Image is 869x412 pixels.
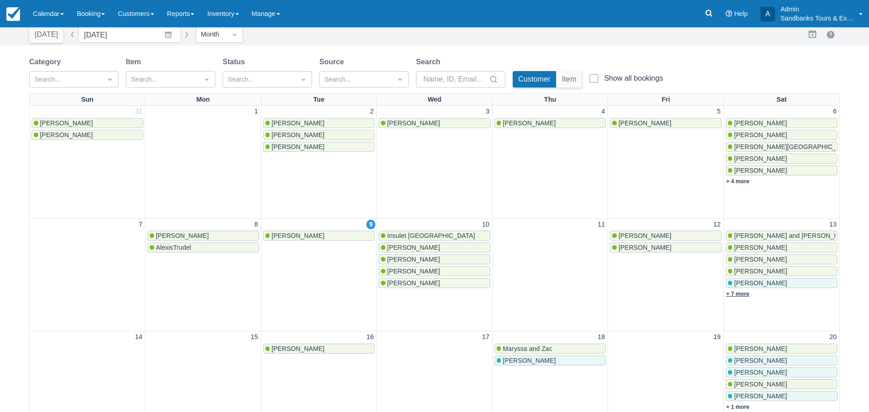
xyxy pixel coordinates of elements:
[726,291,749,297] a: + 7 more
[133,332,144,342] a: 14
[379,278,490,288] a: [PERSON_NAME]
[494,118,606,128] a: [PERSON_NAME]
[29,26,63,43] button: [DATE]
[734,232,854,239] span: [PERSON_NAME] and [PERSON_NAME]
[726,391,838,401] a: [PERSON_NAME]
[715,107,723,117] a: 5
[660,94,671,106] a: Fri
[726,178,749,185] a: + 4 more
[312,94,327,106] a: Tue
[299,75,308,84] span: Dropdown icon
[734,119,787,127] span: [PERSON_NAME]
[726,165,838,175] a: [PERSON_NAME]
[480,220,491,230] a: 10
[827,332,838,342] a: 20
[726,404,749,410] a: + 1 more
[271,143,324,150] span: [PERSON_NAME]
[734,279,787,287] span: [PERSON_NAME]
[379,118,490,128] a: [PERSON_NAME]
[263,118,375,128] a: [PERSON_NAME]
[503,357,556,364] span: [PERSON_NAME]
[726,278,838,288] a: [PERSON_NAME]
[31,130,143,140] a: [PERSON_NAME]
[599,107,607,117] a: 4
[137,220,144,230] a: 7
[379,242,490,252] a: [PERSON_NAME]
[781,5,853,14] p: Admin
[726,266,838,276] a: [PERSON_NAME]
[271,345,324,352] span: [PERSON_NAME]
[484,107,491,117] a: 3
[734,345,787,352] span: [PERSON_NAME]
[395,75,405,84] span: Dropdown icon
[263,130,375,140] a: [PERSON_NAME]
[726,254,838,264] a: [PERSON_NAME]
[596,332,607,342] a: 18
[31,118,143,128] a: [PERSON_NAME]
[734,167,787,174] span: [PERSON_NAME]
[379,231,490,241] a: Insulet [GEOGRAPHIC_DATA]
[387,268,440,275] span: [PERSON_NAME]
[480,332,491,342] a: 17
[734,381,787,388] span: [PERSON_NAME]
[726,344,838,354] a: [PERSON_NAME]
[734,131,787,139] span: [PERSON_NAME]
[249,332,260,342] a: 15
[726,130,838,140] a: [PERSON_NAME]
[604,74,663,83] div: Show all bookings
[423,71,487,88] input: Name, ID, Email...
[6,7,20,21] img: checkfront-main-nav-mini-logo.png
[827,220,838,230] a: 13
[271,119,324,127] span: [PERSON_NAME]
[734,369,787,376] span: [PERSON_NAME]
[253,107,260,117] a: 1
[105,75,114,84] span: Dropdown icon
[542,94,558,106] a: Thu
[202,75,211,84] span: Dropdown icon
[40,119,93,127] span: [PERSON_NAME]
[147,231,259,241] a: [PERSON_NAME]
[503,345,552,352] span: Maryssa and Zac
[734,392,787,400] span: [PERSON_NAME]
[494,355,606,366] a: [PERSON_NAME]
[387,256,440,263] span: [PERSON_NAME]
[610,242,722,252] a: [PERSON_NAME]
[734,143,854,150] span: [PERSON_NAME][GEOGRAPHIC_DATA]
[734,10,748,17] span: Help
[619,119,671,127] span: [PERSON_NAME]
[726,154,838,164] a: [PERSON_NAME]
[126,57,145,67] label: Item
[712,332,723,342] a: 19
[760,7,775,21] div: A
[726,231,838,241] a: [PERSON_NAME] and [PERSON_NAME]
[712,220,723,230] a: 12
[387,119,440,127] span: [PERSON_NAME]
[223,57,249,67] label: Status
[726,379,838,389] a: [PERSON_NAME]
[610,231,722,241] a: [PERSON_NAME]
[133,107,144,117] a: 31
[78,26,181,43] input: Date
[147,242,259,252] a: AlexisTrudel
[29,57,64,67] label: Category
[271,131,324,139] span: [PERSON_NAME]
[619,232,671,239] span: [PERSON_NAME]
[271,232,324,239] span: [PERSON_NAME]
[416,57,444,67] label: Search
[263,231,375,241] a: [PERSON_NAME]
[726,10,732,17] i: Help
[726,142,838,152] a: [PERSON_NAME][GEOGRAPHIC_DATA]
[426,94,443,106] a: Wed
[253,220,260,230] a: 8
[40,131,93,139] span: [PERSON_NAME]
[831,107,838,117] a: 6
[364,332,375,342] a: 16
[195,94,212,106] a: Mon
[503,119,556,127] span: [PERSON_NAME]
[79,94,95,106] a: Sun
[726,355,838,366] a: [PERSON_NAME]
[619,244,671,251] span: [PERSON_NAME]
[775,94,788,106] a: Sat
[201,30,222,40] div: Month
[387,244,440,251] span: [PERSON_NAME]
